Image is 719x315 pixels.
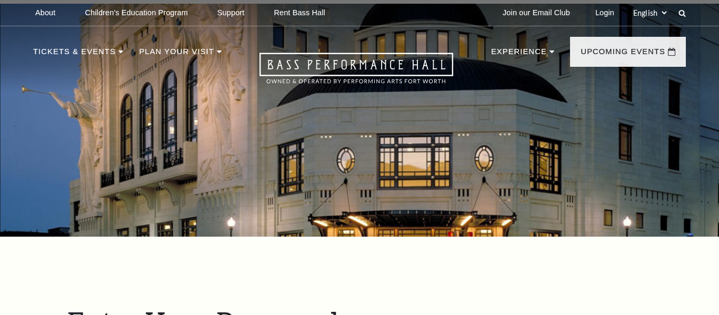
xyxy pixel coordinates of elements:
p: Tickets & Events [33,45,116,64]
p: About [35,8,55,17]
p: Upcoming Events [581,45,665,64]
p: Plan Your Visit [139,45,214,64]
p: Rent Bass Hall [274,8,325,17]
p: Children's Education Program [85,8,187,17]
select: Select: [631,8,668,18]
p: Support [217,8,245,17]
p: Experience [491,45,547,64]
